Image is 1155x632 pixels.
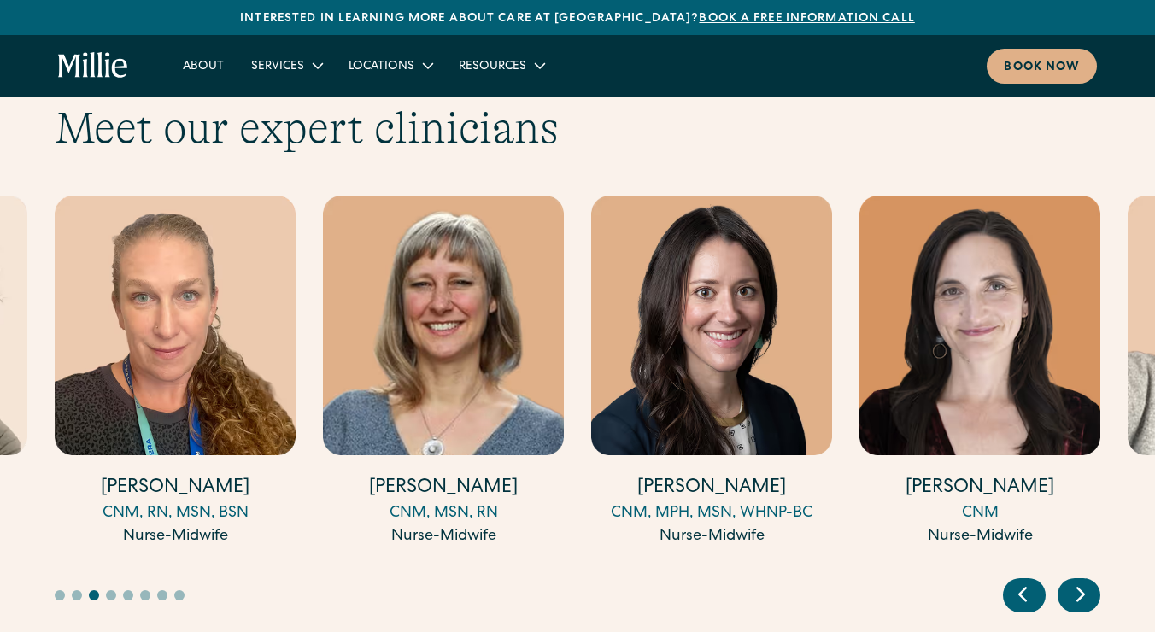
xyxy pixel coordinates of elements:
[591,525,832,548] div: Nurse-Midwife
[349,58,414,76] div: Locations
[237,51,335,79] div: Services
[859,525,1100,548] div: Nurse-Midwife
[169,51,237,79] a: About
[335,51,445,79] div: Locations
[445,51,557,79] div: Resources
[1058,578,1100,612] div: Next slide
[72,590,82,600] button: Go to slide 2
[1004,59,1080,77] div: Book now
[591,502,832,525] div: CNM, MPH, MSN, WHNP-BC
[323,502,564,525] div: CNM, MSN, RN
[591,196,832,550] div: 7 / 17
[157,590,167,600] button: Go to slide 7
[591,476,832,502] h4: [PERSON_NAME]
[699,13,914,25] a: Book a free information call
[55,502,296,525] div: CNM, RN, MSN, BSN
[1003,578,1046,612] div: Previous slide
[106,590,116,600] button: Go to slide 4
[58,52,128,79] a: home
[859,502,1100,525] div: CNM
[140,590,150,600] button: Go to slide 6
[323,525,564,548] div: Nurse-Midwife
[323,476,564,502] h4: [PERSON_NAME]
[859,196,1100,547] a: [PERSON_NAME]CNMNurse-Midwife
[55,525,296,548] div: Nurse-Midwife
[859,476,1100,502] h4: [PERSON_NAME]
[459,58,526,76] div: Resources
[55,590,65,600] button: Go to slide 1
[174,590,185,600] button: Go to slide 8
[55,196,296,547] a: [PERSON_NAME]CNM, RN, MSN, BSNNurse-Midwife
[55,196,296,550] div: 5 / 17
[89,590,99,600] button: Go to slide 3
[859,196,1100,550] div: 8 / 17
[123,590,133,600] button: Go to slide 5
[251,58,304,76] div: Services
[55,476,296,502] h4: [PERSON_NAME]
[987,49,1097,84] a: Book now
[55,102,1100,155] h2: Meet our expert clinicians
[323,196,564,550] div: 6 / 17
[591,196,832,547] a: [PERSON_NAME]CNM, MPH, MSN, WHNP-BCNurse-Midwife
[323,196,564,547] a: [PERSON_NAME]CNM, MSN, RNNurse-Midwife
